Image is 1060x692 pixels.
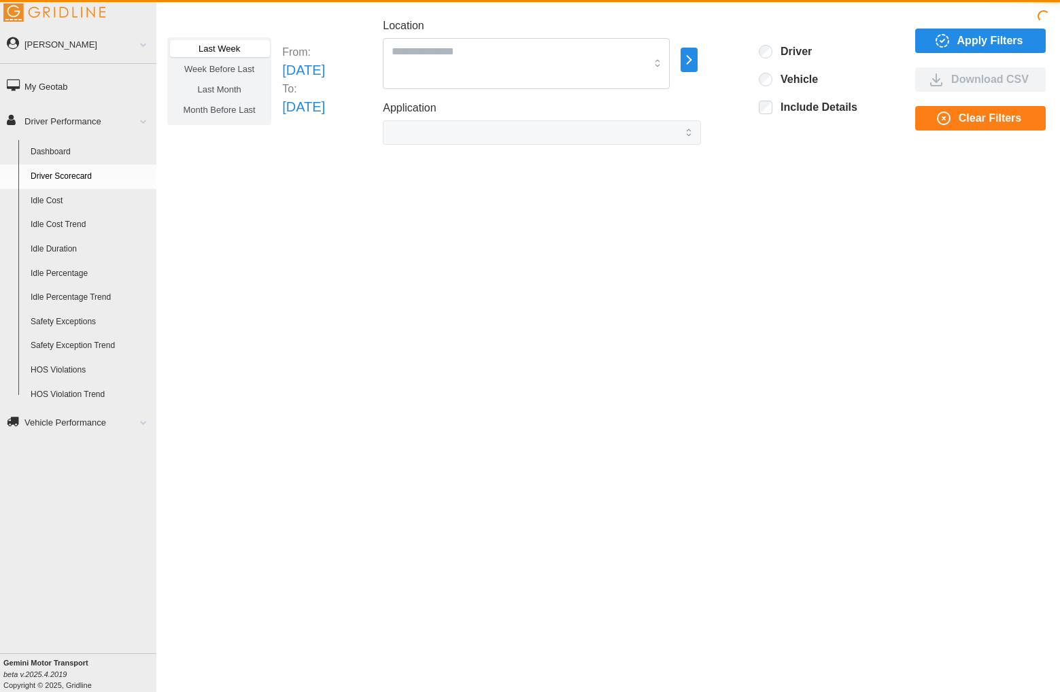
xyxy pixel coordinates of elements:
button: Clear Filters [915,106,1046,131]
div: Copyright © 2025, Gridline [3,657,156,691]
label: Vehicle [772,73,818,86]
a: Idle Percentage Trend [24,286,156,310]
p: To: [282,81,325,97]
span: Week Before Last [184,64,254,74]
a: Idle Duration [24,237,156,262]
a: Idle Cost Trend [24,213,156,237]
span: Last Month [197,84,241,94]
p: [DATE] [282,60,325,81]
label: Application [383,100,436,117]
label: Driver [772,45,812,58]
span: Last Week [199,44,240,54]
b: Gemini Motor Transport [3,659,88,667]
span: Apply Filters [957,29,1023,52]
a: Safety Exceptions [24,310,156,334]
a: HOS Violations [24,358,156,383]
img: Gridline [3,3,105,22]
label: Location [383,18,424,35]
a: Driver Scorecard [24,165,156,189]
a: Safety Exception Trend [24,334,156,358]
button: Apply Filters [915,29,1046,53]
p: From: [282,44,325,60]
label: Include Details [772,101,857,114]
a: Idle Percentage [24,262,156,286]
span: Download CSV [951,68,1029,91]
p: [DATE] [282,97,325,118]
span: Clear Filters [959,107,1021,130]
button: Download CSV [915,67,1046,92]
a: Idle Cost [24,189,156,213]
span: Month Before Last [184,105,256,115]
a: Dashboard [24,140,156,165]
a: HOS Violation Trend [24,383,156,407]
i: beta v.2025.4.2019 [3,670,67,678]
